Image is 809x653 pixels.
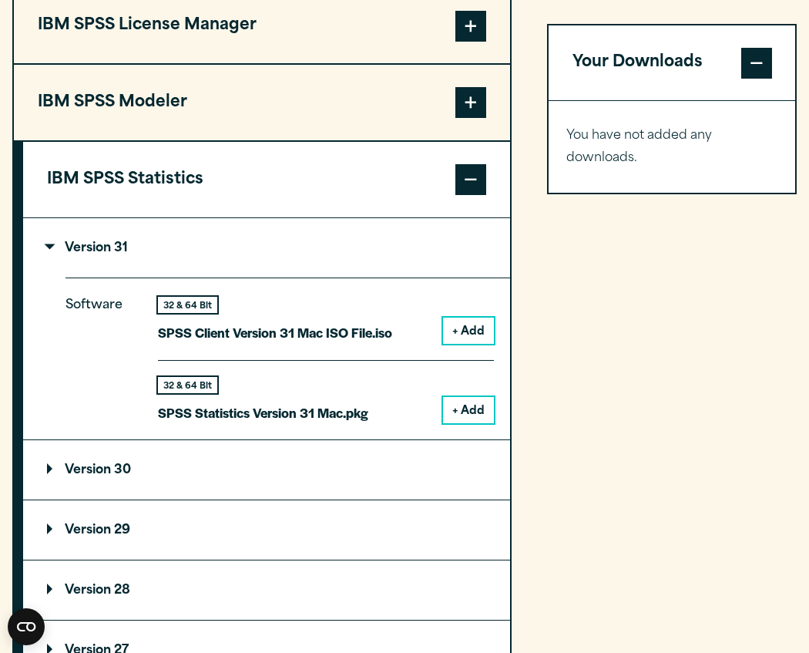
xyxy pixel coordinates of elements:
button: IBM SPSS Modeler [14,65,510,140]
p: SPSS Statistics Version 31 Mac.pkg [158,402,368,424]
p: Version 30 [47,464,131,476]
p: Version 29 [47,524,130,537]
p: You have not added any downloads. [566,125,777,170]
p: Version 28 [47,584,130,597]
summary: Version 28 [23,560,510,620]
button: Your Downloads [549,25,795,101]
p: Version 31 [47,242,128,254]
div: 32 & 64 Bit [158,377,217,393]
summary: Version 29 [23,500,510,560]
button: + Add [443,318,494,344]
button: IBM SPSS Statistics [23,142,510,217]
div: Your Downloads [549,100,795,193]
summary: Version 31 [23,218,510,278]
p: Software [65,295,135,411]
div: 32 & 64 Bit [158,297,217,313]
p: SPSS Client Version 31 Mac ISO File.iso [158,321,392,344]
summary: Version 30 [23,440,510,500]
button: + Add [443,397,494,423]
button: Open CMP widget [8,608,45,645]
